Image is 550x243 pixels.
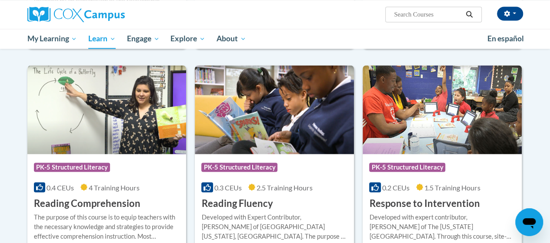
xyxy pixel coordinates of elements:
[127,33,160,44] span: Engage
[47,183,74,191] span: 0.4 CEUs
[463,9,476,20] button: Search
[27,7,125,22] img: Cox Campus
[121,29,165,49] a: Engage
[482,30,530,48] a: En español
[424,183,480,191] span: 1.5 Training Hours
[83,29,121,49] a: Learn
[369,212,515,241] div: Developed with expert contributor, [PERSON_NAME] of The [US_STATE][GEOGRAPHIC_DATA]. Through this...
[201,163,277,171] span: PK-5 Structured Literacy
[257,183,313,191] span: 2.5 Training Hours
[201,196,273,210] h3: Reading Fluency
[369,196,480,210] h3: Response to Intervention
[217,33,246,44] span: About
[21,29,530,49] div: Main menu
[211,29,252,49] a: About
[170,33,205,44] span: Explore
[27,7,184,22] a: Cox Campus
[214,183,242,191] span: 0.3 CEUs
[89,183,140,191] span: 4 Training Hours
[34,212,180,241] div: The purpose of this course is to equip teachers with the necessary knowledge and strategies to pr...
[497,7,523,20] button: Account Settings
[34,196,140,210] h3: Reading Comprehension
[487,34,524,43] span: En español
[363,65,522,154] img: Course Logo
[382,183,410,191] span: 0.2 CEUs
[27,65,187,154] img: Course Logo
[27,33,77,44] span: My Learning
[201,212,347,241] div: Developed with Expert Contributor, [PERSON_NAME] of [GEOGRAPHIC_DATA][US_STATE], [GEOGRAPHIC_DATA...
[34,163,110,171] span: PK-5 Structured Literacy
[393,9,463,20] input: Search Courses
[88,33,116,44] span: Learn
[515,208,543,236] iframe: Button to launch messaging window
[165,29,211,49] a: Explore
[22,29,83,49] a: My Learning
[195,65,354,154] img: Course Logo
[369,163,445,171] span: PK-5 Structured Literacy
